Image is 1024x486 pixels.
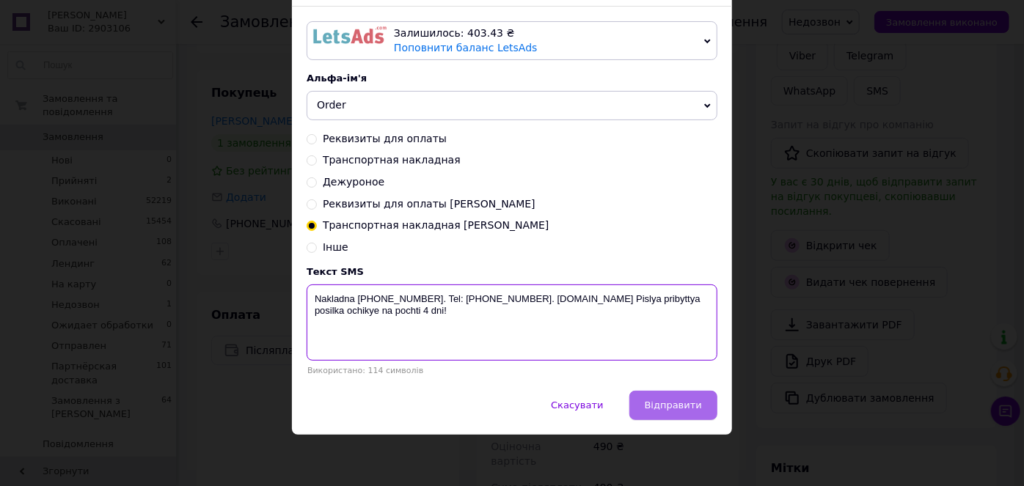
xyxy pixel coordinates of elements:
span: Дежуроное [323,176,384,188]
span: Order [317,99,346,111]
span: Скасувати [551,400,603,410]
div: Використано: 114 символів [307,366,717,375]
span: Транспортная накладная [PERSON_NAME] [323,219,549,231]
span: Альфа-ім'я [307,73,367,84]
span: Інше [323,241,348,253]
span: Реквизиты для оплаты [PERSON_NAME] [323,198,535,210]
button: Скасувати [535,391,618,420]
span: Відправити [645,400,702,410]
textarea: Nakladna [PHONE_NUMBER]. Tel: [PHONE_NUMBER]. [DOMAIN_NAME] Pislya pribyttya posilka ochikye na p... [307,284,717,361]
div: Залишилось: 403.43 ₴ [394,26,698,41]
div: Текст SMS [307,266,717,277]
a: Поповнити баланс LetsAds [394,42,538,54]
span: Реквизиты для оплаты [323,133,447,144]
button: Відправити [629,391,717,420]
span: Транспортная накладная [323,154,461,166]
